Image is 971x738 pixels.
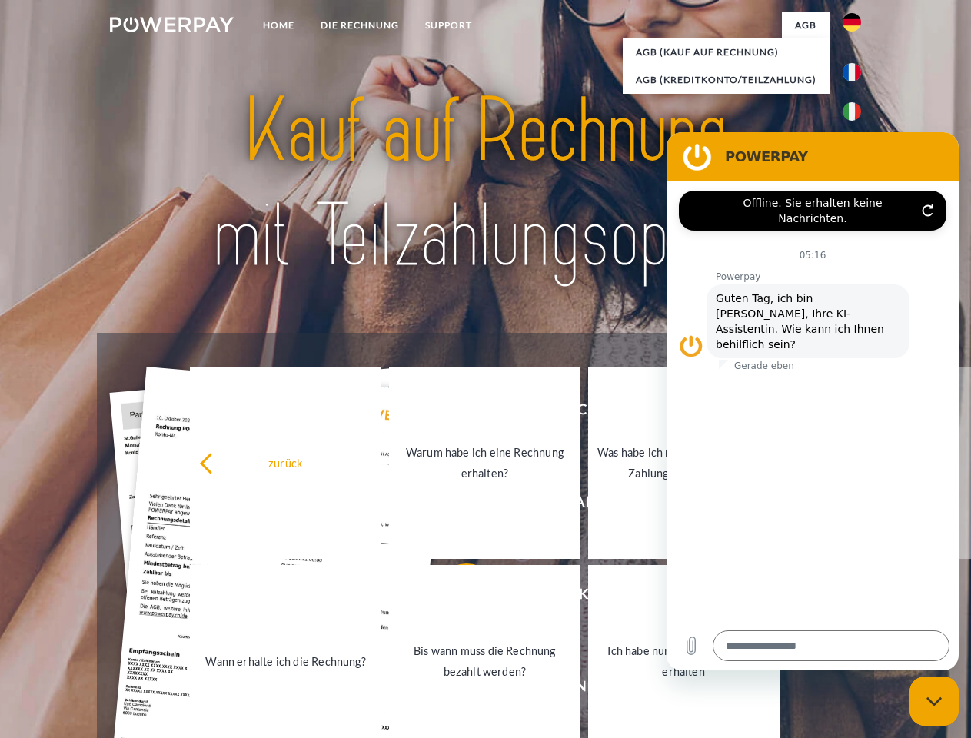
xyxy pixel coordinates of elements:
[843,13,861,32] img: de
[909,676,959,726] iframe: Schaltfläche zum Öffnen des Messaging-Fensters; Konversation läuft
[843,63,861,81] img: fr
[843,102,861,121] img: it
[398,640,571,682] div: Bis wann muss die Rechnung bezahlt werden?
[782,12,830,39] a: agb
[110,17,234,32] img: logo-powerpay-white.svg
[667,132,959,670] iframe: Messaging-Fenster
[308,12,412,39] a: DIE RECHNUNG
[597,442,770,484] div: Was habe ich noch offen, ist meine Zahlung eingegangen?
[597,640,770,682] div: Ich habe nur eine Teillieferung erhalten
[250,12,308,39] a: Home
[412,12,485,39] a: SUPPORT
[147,74,824,294] img: title-powerpay_de.svg
[398,442,571,484] div: Warum habe ich eine Rechnung erhalten?
[588,367,780,559] a: Was habe ich noch offen, ist meine Zahlung eingegangen?
[623,66,830,94] a: AGB (Kreditkonto/Teilzahlung)
[199,452,372,473] div: zurück
[199,650,372,671] div: Wann erhalte ich die Rechnung?
[623,38,830,66] a: AGB (Kauf auf Rechnung)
